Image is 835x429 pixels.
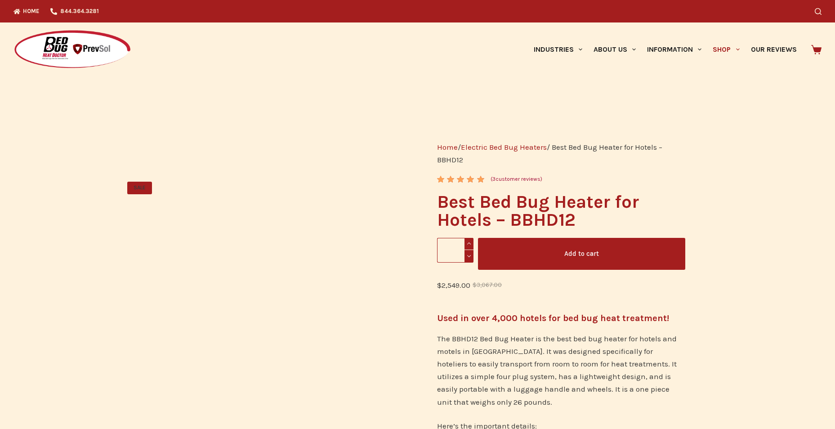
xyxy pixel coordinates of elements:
[528,22,802,76] nav: Primary
[707,22,745,76] a: Shop
[437,143,458,152] a: Home
[437,313,669,323] strong: Used in over 4,000 hotels for bed bug heat treatment!
[437,176,485,183] div: Rated 5.00 out of 5
[473,282,502,288] bdi: 3,067.00
[437,238,473,263] input: Product quantity
[491,175,542,184] a: (3customer reviews)
[437,281,470,290] bdi: 2,549.00
[437,281,442,290] span: $
[437,176,485,231] span: Rated out of 5 based on customer ratings
[745,22,802,76] a: Our Reviews
[13,30,131,70] img: Prevsol/Bed Bug Heat Doctor
[437,193,685,229] h1: Best Bed Bug Heater for Hotels – BBHD12
[473,282,477,288] span: $
[492,176,496,182] span: 3
[528,22,588,76] a: Industries
[437,332,685,408] p: The BBHD12 Bed Bug Heater is the best bed bug heater for hotels and motels in [GEOGRAPHIC_DATA]. ...
[437,176,443,190] span: 3
[642,22,707,76] a: Information
[588,22,641,76] a: About Us
[815,8,822,15] button: Search
[478,238,685,270] button: Add to cart
[461,143,547,152] a: Electric Bed Bug Heaters
[437,141,685,166] nav: Breadcrumb
[127,182,152,194] span: SALE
